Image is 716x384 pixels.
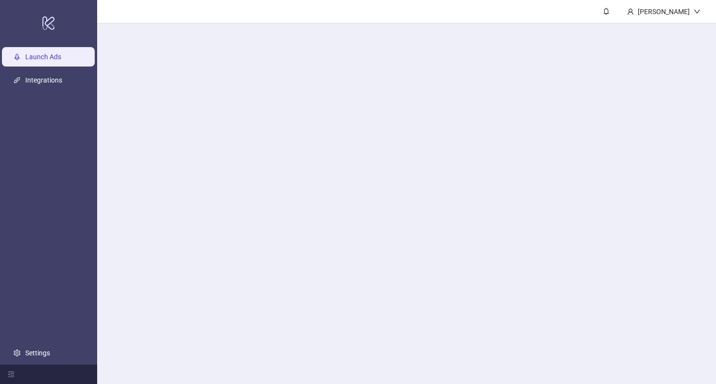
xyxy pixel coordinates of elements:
[25,53,61,61] a: Launch Ads
[603,8,610,15] span: bell
[25,76,62,84] a: Integrations
[627,8,634,15] span: user
[8,371,15,378] span: menu-fold
[694,8,700,15] span: down
[25,349,50,357] a: Settings
[634,6,694,17] div: [PERSON_NAME]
